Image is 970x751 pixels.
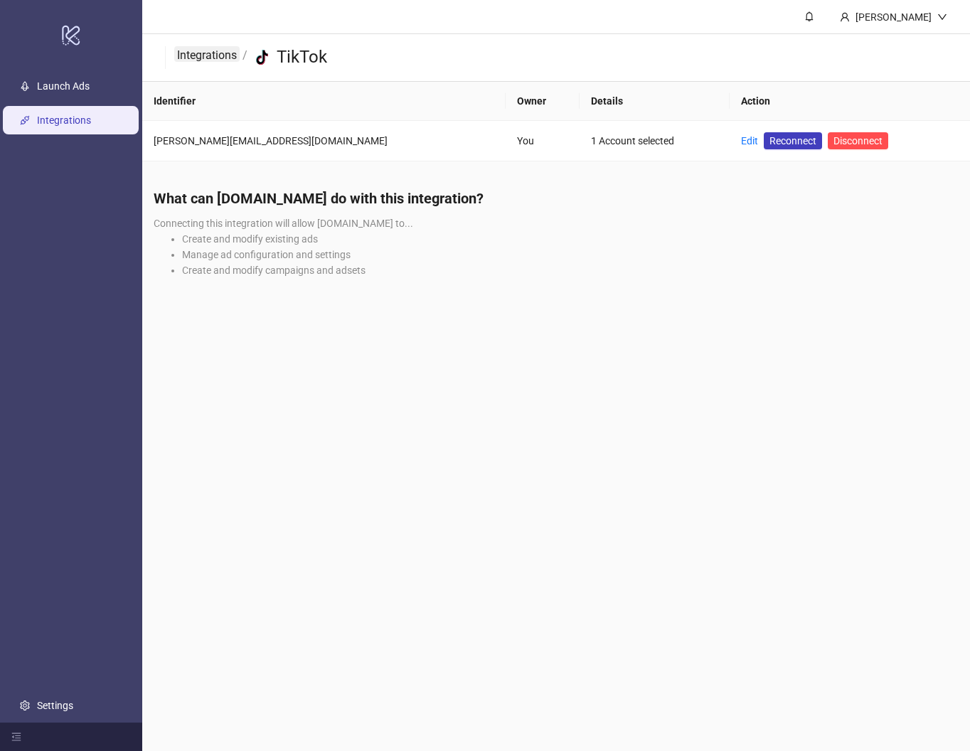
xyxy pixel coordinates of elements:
span: Connecting this integration will allow [DOMAIN_NAME] to... [154,218,413,229]
a: Edit [741,135,758,147]
a: Integrations [174,46,240,62]
button: Disconnect [828,132,888,149]
li: Create and modify campaigns and adsets [182,262,959,278]
div: [PERSON_NAME] [850,9,937,25]
span: Reconnect [769,133,816,149]
li: Create and modify existing ads [182,231,959,247]
li: / [242,46,247,69]
span: menu-fold [11,732,21,742]
h4: What can [DOMAIN_NAME] do with this integration? [154,188,959,208]
span: Disconnect [833,135,883,147]
div: [PERSON_NAME][EMAIL_ADDRESS][DOMAIN_NAME] [154,133,494,149]
span: user [840,12,850,22]
th: Owner [506,82,579,121]
a: Integrations [37,115,91,127]
div: 1 Account selected [591,133,718,149]
th: Identifier [142,82,506,121]
h3: TikTok [277,46,327,69]
div: You [517,133,567,149]
span: down [937,12,947,22]
th: Action [730,82,970,121]
a: Launch Ads [37,81,90,92]
a: Settings [37,700,73,711]
span: bell [804,11,814,21]
th: Details [580,82,730,121]
a: Reconnect [764,132,822,149]
li: Manage ad configuration and settings [182,247,959,262]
